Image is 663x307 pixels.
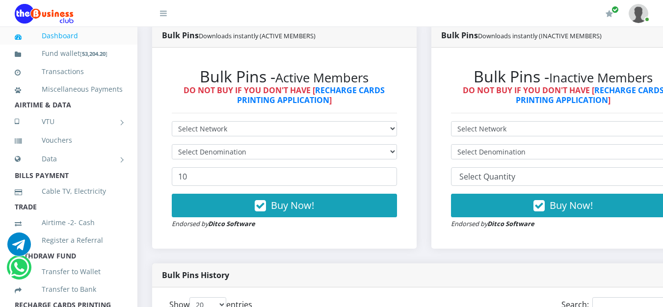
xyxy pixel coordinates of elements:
a: Airtime -2- Cash [15,211,123,234]
a: Transactions [15,60,123,83]
small: Downloads instantly (INACTIVE MEMBERS) [478,31,602,40]
strong: Ditco Software [208,219,255,228]
small: Endorsed by [172,219,255,228]
b: 53,204.20 [82,50,106,57]
button: Buy Now! [172,194,397,217]
small: Active Members [275,69,369,86]
a: Transfer to Wallet [15,260,123,283]
span: Renew/Upgrade Subscription [611,6,619,13]
a: Chat for support [9,263,29,279]
a: Data [15,147,123,171]
a: Vouchers [15,129,123,152]
span: Buy Now! [550,199,593,212]
span: Buy Now! [271,199,314,212]
i: Renew/Upgrade Subscription [606,10,613,18]
a: Miscellaneous Payments [15,78,123,101]
strong: DO NOT BUY IF YOU DON'T HAVE [ ] [184,85,385,105]
h2: Bulk Pins - [172,67,397,86]
small: Inactive Members [549,69,653,86]
strong: Bulk Pins [162,30,316,41]
small: Endorsed by [451,219,534,228]
a: Cable TV, Electricity [15,180,123,203]
a: Transfer to Bank [15,278,123,301]
a: Chat for support [7,240,31,256]
img: User [629,4,648,23]
img: Logo [15,4,74,24]
a: Dashboard [15,25,123,47]
small: Downloads instantly (ACTIVE MEMBERS) [199,31,316,40]
strong: Ditco Software [487,219,534,228]
input: Enter Quantity [172,167,397,186]
a: RECHARGE CARDS PRINTING APPLICATION [237,85,385,105]
strong: Bulk Pins History [162,270,229,281]
a: Fund wallet[53,204.20] [15,42,123,65]
strong: Bulk Pins [441,30,602,41]
a: Register a Referral [15,229,123,252]
a: VTU [15,109,123,134]
small: [ ] [80,50,107,57]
